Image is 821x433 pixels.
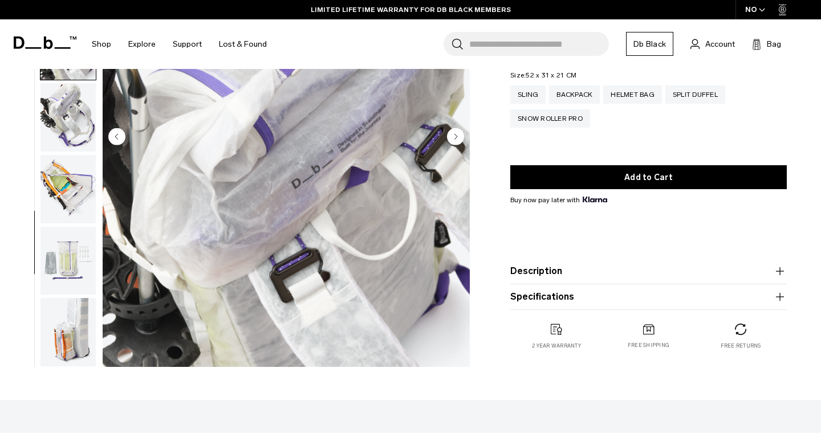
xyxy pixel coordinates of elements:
a: Db Black [626,32,673,56]
a: Support [173,24,202,64]
span: 52 x 31 x 21 CM [526,71,576,79]
a: Split Duffel [665,85,725,104]
button: Weigh_Lighter_Backpack_25L_15.png [40,226,96,296]
span: Bag [767,38,781,50]
button: Add to Cart [510,165,787,189]
img: Weigh_Lighter_Backpack_25L_14.png [40,155,96,223]
a: Helmet Bag [603,85,662,104]
button: Description [510,264,787,278]
a: LIMITED LIFETIME WARRANTY FOR DB BLACK MEMBERS [311,5,511,15]
span: Account [705,38,735,50]
a: Account [690,37,735,51]
a: Snow Roller Pro [510,109,590,128]
button: Next slide [447,128,464,147]
img: Weigh_Lighter_Backpack_25L_15.png [40,227,96,295]
a: Shop [92,24,111,64]
img: {"height" => 20, "alt" => "Klarna"} [583,197,607,202]
a: Backpack [549,85,600,104]
p: 2 year warranty [532,342,581,350]
img: Weigh_Lighter_Backpack_25L_16.png [40,298,96,366]
legend: Size: [510,72,576,79]
p: Free returns [721,342,761,350]
p: Free shipping [628,342,669,350]
button: Specifications [510,290,787,304]
button: Bag [752,37,781,51]
span: Buy now pay later with [510,195,607,205]
nav: Main Navigation [83,19,275,69]
a: Lost & Found [219,24,267,64]
a: Sling [510,85,546,104]
img: Weigh_Lighter_Backpack_25L_13.png [40,83,96,152]
button: Previous slide [108,128,125,147]
a: Explore [128,24,156,64]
